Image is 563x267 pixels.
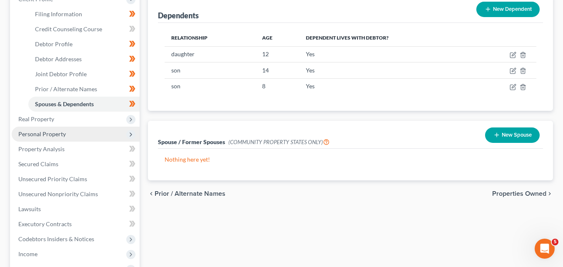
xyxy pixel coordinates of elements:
[28,97,140,112] a: Spouses & Dependents
[18,115,54,122] span: Real Property
[18,220,72,227] span: Executory Contracts
[158,138,225,145] span: Spouse / Former Spouses
[18,130,66,137] span: Personal Property
[165,155,536,164] p: Nothing here yet!
[28,67,140,82] a: Joint Debtor Profile
[299,62,475,78] td: Yes
[485,127,540,143] button: New Spouse
[28,37,140,52] a: Debtor Profile
[18,235,94,242] span: Codebtors Insiders & Notices
[255,46,299,62] td: 12
[18,160,58,167] span: Secured Claims
[165,62,255,78] td: son
[299,46,475,62] td: Yes
[12,187,140,202] a: Unsecured Nonpriority Claims
[18,205,41,212] span: Lawsuits
[165,46,255,62] td: daughter
[492,190,546,197] span: Properties Owned
[255,30,299,46] th: Age
[476,2,540,17] button: New Dependent
[18,190,98,197] span: Unsecured Nonpriority Claims
[28,7,140,22] a: Filing Information
[18,175,87,182] span: Unsecured Priority Claims
[35,10,82,17] span: Filing Information
[18,250,38,257] span: Income
[35,100,94,107] span: Spouses & Dependents
[492,190,553,197] button: Properties Owned chevron_right
[35,40,73,47] span: Debtor Profile
[12,142,140,157] a: Property Analysis
[28,82,140,97] a: Prior / Alternate Names
[535,239,555,259] iframe: Intercom live chat
[255,78,299,94] td: 8
[552,239,558,245] span: 5
[228,139,330,145] span: (COMMUNITY PROPERTY STATES ONLY)
[35,25,102,32] span: Credit Counseling Course
[35,70,87,77] span: Joint Debtor Profile
[18,145,65,152] span: Property Analysis
[155,190,225,197] span: Prior / Alternate Names
[165,78,255,94] td: son
[299,78,475,94] td: Yes
[299,30,475,46] th: Dependent lives with debtor?
[158,10,199,20] div: Dependents
[35,85,97,92] span: Prior / Alternate Names
[546,190,553,197] i: chevron_right
[148,190,225,197] button: chevron_left Prior / Alternate Names
[255,62,299,78] td: 14
[165,30,255,46] th: Relationship
[12,157,140,172] a: Secured Claims
[12,172,140,187] a: Unsecured Priority Claims
[12,217,140,232] a: Executory Contracts
[28,22,140,37] a: Credit Counseling Course
[148,190,155,197] i: chevron_left
[12,202,140,217] a: Lawsuits
[35,55,82,62] span: Debtor Addresses
[28,52,140,67] a: Debtor Addresses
